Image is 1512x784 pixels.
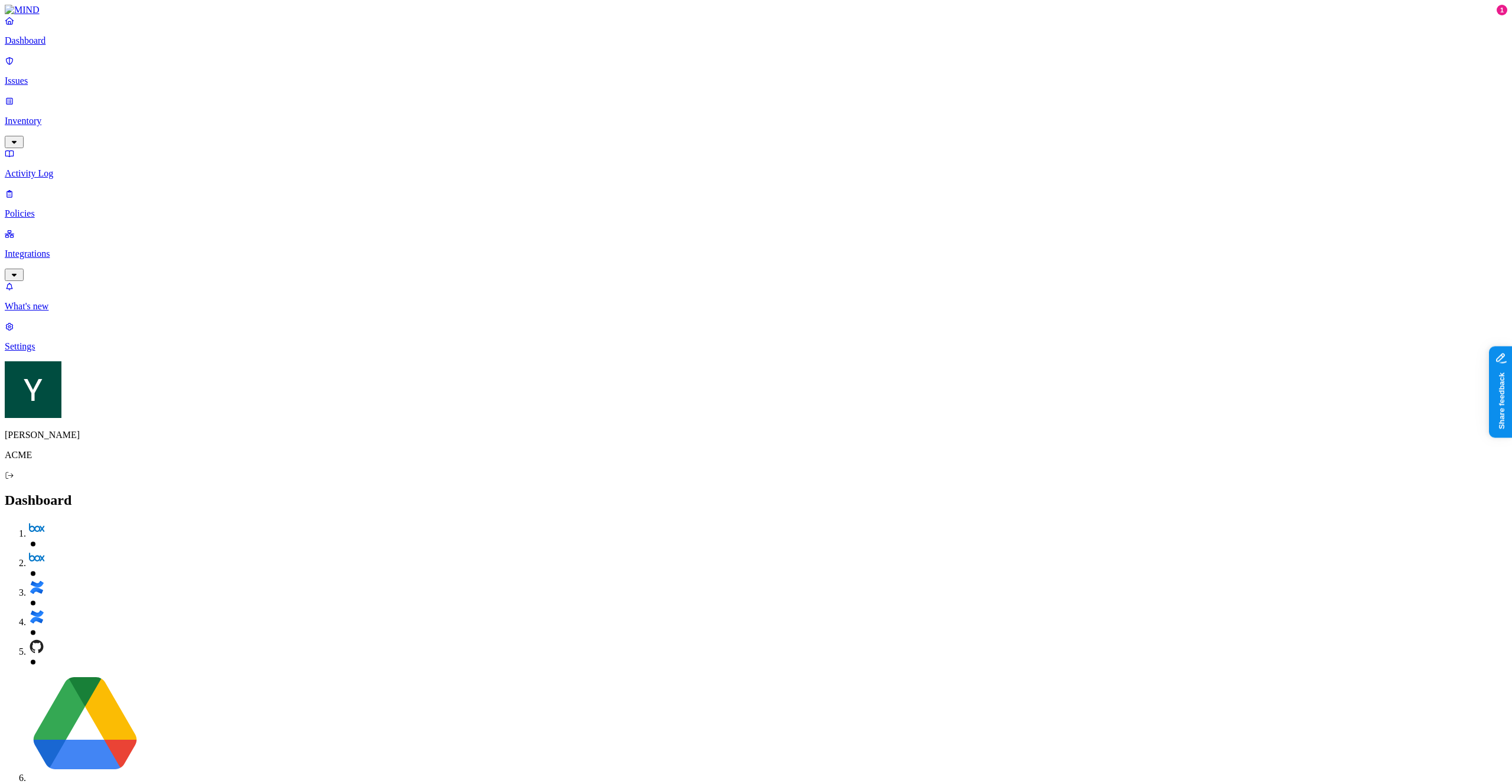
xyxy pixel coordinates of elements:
p: [PERSON_NAME] [5,430,1507,440]
img: svg%3e [28,668,142,781]
p: ACME [5,450,1507,460]
a: Inventory [5,96,1507,146]
p: Activity Log [5,168,1507,179]
a: Dashboard [5,15,1507,46]
p: Policies [5,208,1507,219]
p: Integrations [5,249,1507,259]
p: Inventory [5,116,1507,126]
a: What's new [5,281,1507,312]
a: Settings [5,321,1507,352]
img: svg%3e [28,579,45,596]
img: MIND [5,5,40,15]
a: Issues [5,55,1507,86]
p: Settings [5,341,1507,352]
img: svg%3e [28,609,45,625]
img: svg%3e [28,638,45,655]
a: MIND [5,5,1507,15]
a: Policies [5,188,1507,219]
div: 1 [1497,5,1507,15]
h2: Dashboard [5,492,1507,508]
a: Integrations [5,228,1507,279]
a: Activity Log [5,148,1507,179]
img: svg%3e [28,550,45,566]
img: svg%3e [28,520,45,537]
p: Dashboard [5,35,1507,46]
img: Yaara Verner [5,361,61,418]
p: Issues [5,76,1507,86]
p: What's new [5,301,1507,312]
